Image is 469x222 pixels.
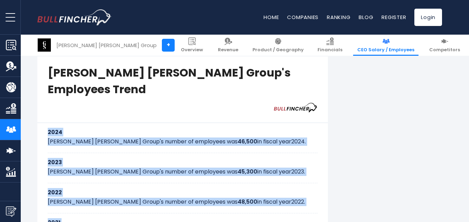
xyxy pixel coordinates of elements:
[287,14,319,21] a: Companies
[425,35,464,56] a: Competitors
[177,35,207,56] a: Overview
[414,9,442,26] a: Login
[162,39,175,52] a: +
[357,47,414,53] span: CEO Salary / Employees
[48,158,318,167] h3: 2023
[238,168,257,176] b: 45,300
[48,198,318,206] p: [PERSON_NAME] [PERSON_NAME] Group's number of employees was in fiscal year .
[252,47,304,53] span: Product / Geography
[56,41,157,49] div: [PERSON_NAME] [PERSON_NAME] Group
[181,47,203,53] span: Overview
[291,198,304,206] span: 2022
[48,64,318,98] h2: [PERSON_NAME] [PERSON_NAME] Group's Employees Trend
[37,9,112,25] a: Go to homepage
[248,35,308,56] a: Product / Geography
[313,35,347,56] a: Financials
[37,9,112,25] img: bullfincher logo
[318,47,342,53] span: Financials
[327,14,350,21] a: Ranking
[48,137,318,146] p: [PERSON_NAME] [PERSON_NAME] Group's number of employees was in fiscal year .
[381,14,406,21] a: Register
[429,47,460,53] span: Competitors
[359,14,373,21] a: Blog
[238,137,257,145] b: 46,500
[291,137,305,145] span: 2024
[48,188,318,197] h3: 2022
[264,14,279,21] a: Home
[291,168,304,176] span: 2023
[38,38,51,52] img: GS logo
[218,47,238,53] span: Revenue
[214,35,242,56] a: Revenue
[238,198,257,206] b: 48,500
[353,35,419,56] a: CEO Salary / Employees
[48,128,318,136] h3: 2024
[48,168,318,176] p: [PERSON_NAME] [PERSON_NAME] Group's number of employees was in fiscal year .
